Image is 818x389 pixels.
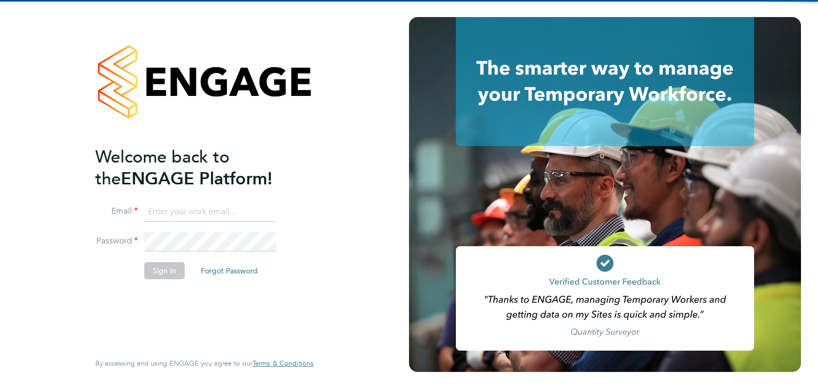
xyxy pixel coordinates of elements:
a: Terms & Conditions [252,359,314,368]
button: Forgot Password [192,262,266,279]
h2: ENGAGE Platform! [95,146,303,190]
span: Welcome back to the [95,147,230,189]
button: Sign In [144,262,185,279]
input: Enter your work email... [144,202,276,222]
span: Terms & Conditions [252,359,314,368]
label: Email [95,206,138,217]
span: By accessing and using ENGAGE you agree to our [95,359,314,368]
label: Password [95,236,138,247]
